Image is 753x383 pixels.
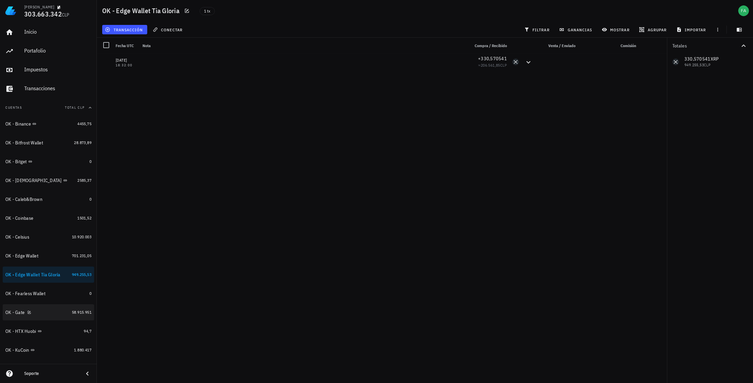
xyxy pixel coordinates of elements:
[89,159,91,164] span: 0
[89,197,91,202] span: 0
[150,25,187,34] button: conectar
[3,172,94,188] a: OK - [DEMOGRAPHIC_DATA] 2585,37
[478,63,507,68] span: ≈
[3,229,94,245] a: OK - Celsius 10.920.003
[5,328,36,334] div: OK - HTX Huobi
[143,43,151,48] span: Nota
[5,347,29,353] div: OK - KuCoin
[74,347,91,352] span: 1.880.417
[5,5,16,16] img: LedgiFi
[5,140,43,146] div: OK - Bitfrost Wallet
[74,140,91,145] span: 28.873,89
[106,27,143,32] span: transacción
[204,7,210,15] span: 1 tx
[5,215,33,221] div: OK - Coinbase
[512,59,519,65] div: XRP-icon
[72,234,91,239] span: 10.920.003
[478,56,507,62] span: +330,570541
[89,291,91,296] span: 0
[24,371,78,376] div: Soporte
[5,197,42,202] div: OK - Caleb&Brown
[77,121,91,126] span: 4455,75
[24,4,54,10] div: [PERSON_NAME]
[140,38,467,54] div: Nota
[467,38,510,54] div: Compra / Recibido
[24,66,91,73] div: Impuestos
[590,38,639,54] div: Comisión
[672,43,740,48] div: Totales
[116,43,134,48] span: Fecha UTC
[24,9,62,19] span: 303.663.342
[5,159,27,165] div: OK - Bitget
[5,121,31,127] div: OK - Binance
[500,63,507,68] span: CLP
[72,310,91,315] span: 58.915.951
[678,27,706,32] span: importar
[24,47,91,54] div: Portafolio
[102,5,182,16] h1: OK - Edge Wallet Tia Gloria
[5,272,61,278] div: OK - Edge Wallet Tia Gloria
[3,323,94,339] a: OK - HTX Huobi 94,7
[72,272,91,277] span: 949.255,53
[636,25,671,34] button: agrupar
[62,12,70,18] span: CLP
[72,253,91,258] span: 701.231,05
[548,43,576,48] span: Venta / Enviado
[3,100,94,116] button: CuentasTotal CLP
[102,25,147,34] button: transacción
[5,291,45,297] div: OK - Fearless Wallet
[3,62,94,78] a: Impuestos
[521,25,554,34] button: filtrar
[481,63,500,68] span: 206.561,85
[556,25,596,34] button: ganancias
[667,38,753,54] button: Totales
[3,24,94,40] a: Inicio
[3,210,94,226] a: OK - Coinbase 1501,52
[24,29,91,35] div: Inicio
[3,116,94,132] a: OK - Binance 4455,75
[535,38,578,54] div: Venta / Enviado
[116,57,137,64] div: [DATE]
[113,38,140,54] div: Fecha UTC
[77,178,91,183] span: 2585,37
[3,153,94,170] a: OK - Bitget 0
[5,178,62,183] div: OK - [DEMOGRAPHIC_DATA]
[3,342,94,358] a: OK - KuCoin 1.880.417
[475,43,507,48] span: Compra / Recibido
[3,267,94,283] a: OK - Edge Wallet Tia Gloria 949.255,53
[3,191,94,207] a: OK - Caleb&Brown 0
[599,25,634,34] button: mostrar
[3,135,94,151] a: OK - Bitfrost Wallet 28.873,89
[3,304,94,320] a: OK - Gate 58.915.951
[5,253,38,259] div: OK - Edge Wallet
[3,248,94,264] a: OK - Edge Wallet 701.231,05
[3,285,94,302] a: OK - Fearless Wallet 0
[5,234,29,240] div: OK - Celsius
[116,64,137,67] div: 18:32:00
[5,310,25,315] div: OK - Gate
[3,43,94,59] a: Portafolio
[65,105,85,110] span: Total CLP
[24,85,91,92] div: Transacciones
[640,27,667,32] span: agrupar
[673,25,710,34] button: importar
[621,43,636,48] span: Comisión
[3,81,94,97] a: Transacciones
[560,27,592,32] span: ganancias
[525,27,550,32] span: filtrar
[77,215,91,220] span: 1501,52
[84,328,91,334] span: 94,7
[603,27,630,32] span: mostrar
[154,27,183,32] span: conectar
[738,5,749,16] div: avatar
